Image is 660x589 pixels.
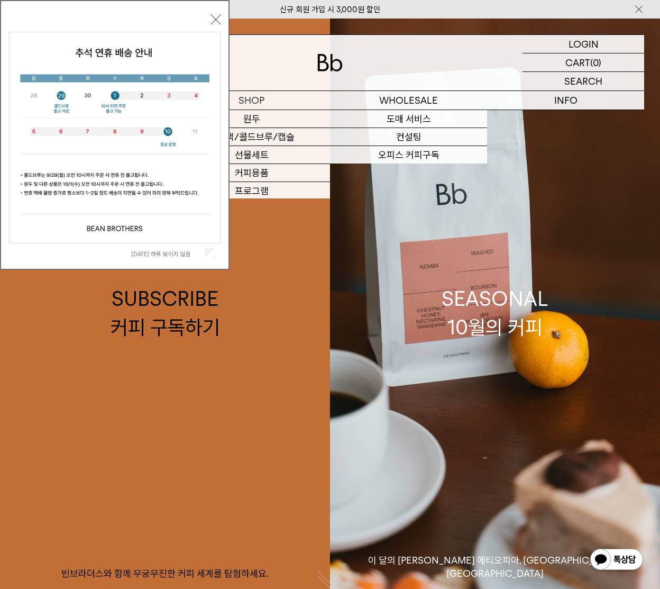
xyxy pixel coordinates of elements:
a: 프로그램 [173,182,330,200]
button: 닫기 [211,15,221,24]
a: 도매 서비스 [330,110,487,128]
a: 원두 [173,110,330,128]
div: SUBSCRIBE 커피 구독하기 [111,285,220,341]
a: 컨설팅 [330,128,487,146]
img: 카카오톡 채널 1:1 채팅 버튼 [589,548,644,573]
img: 5e4d662c6b1424087153c0055ceb1a13_140731.jpg [10,32,220,243]
p: WHOLESALE [330,91,487,110]
p: SEARCH [564,72,602,90]
label: [DATE] 하루 보이지 않음 [131,250,203,258]
p: LOGIN [569,35,599,53]
a: 커피용품 [173,164,330,182]
p: 이 달의 [PERSON_NAME] 에티오피아, [GEOGRAPHIC_DATA], [GEOGRAPHIC_DATA] [330,554,660,580]
a: 오피스 커피구독 [330,146,487,164]
a: SHOP [173,91,330,110]
a: 드립백/콜드브루/캡슐 [173,128,330,146]
p: INFO [487,91,644,110]
p: CART [565,53,590,71]
div: SEASONAL 10월의 커피 [442,285,548,341]
a: 선물세트 [173,146,330,164]
p: (0) [590,53,601,71]
a: LOGIN [522,35,644,53]
img: 로고 [317,54,343,71]
a: CART (0) [522,53,644,72]
a: 신규 회원 가입 시 3,000원 할인 [280,5,380,14]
